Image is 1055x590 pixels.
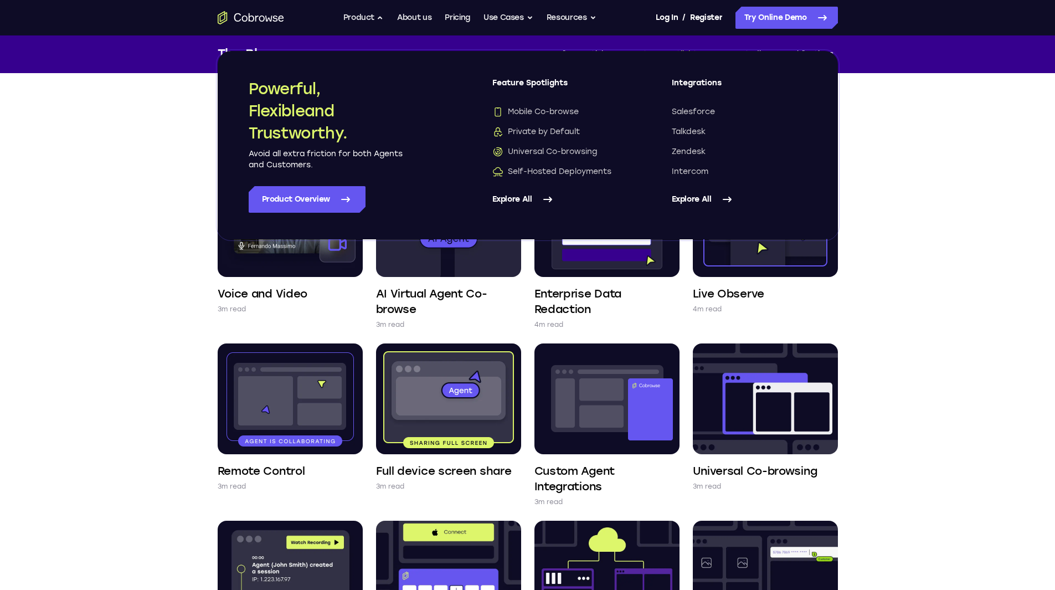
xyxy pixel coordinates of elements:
span: / [682,11,686,24]
a: Universal Co-browsingUniversal Co-browsing [492,146,627,157]
p: Avoid all extra friction for both Agents and Customers. [249,148,404,171]
a: Universal Co-browsing 3m read [693,343,838,492]
span: Private by Default [492,126,580,137]
h4: Custom Agent Integrations [534,463,680,494]
a: About us [397,7,431,29]
a: Custom Agent Integrations 3m read [534,343,680,507]
h4: Universal Co-browsing [693,463,817,479]
img: Custom Agent Integrations [534,343,680,454]
a: Voice and Video 3m read [218,166,363,315]
p: 4m read [534,319,564,330]
a: Zendesk [672,146,807,157]
a: Self-Hosted DeploymentsSelf-Hosted Deployments [492,166,627,177]
p: 3m read [218,481,246,492]
a: Private by DefaultPrivate by Default [492,126,627,137]
span: Universal Co-browsing [492,146,597,157]
p: 3m read [376,481,405,492]
h4: Remote Control [218,463,305,479]
h4: Live Observe [693,286,764,301]
a: Intercom [672,166,807,177]
button: Use Cases [483,7,533,29]
span: Zendesk [672,146,706,157]
img: Full device screen share [376,343,521,454]
a: AI Virtual Agent Co-browse 3m read [376,166,521,330]
a: Explore All [672,186,807,213]
span: Talkdesk [672,126,706,137]
img: Mobile Co-browse [492,106,503,117]
button: Product [343,7,384,29]
button: Resources [547,7,596,29]
img: Universal Co-browsing [492,146,503,157]
a: Product Overview [249,186,366,213]
a: Full device screen share 3m read [376,343,521,492]
p: 3m read [218,304,246,315]
span: Self-Hosted Deployments [492,166,611,177]
a: Mobile Co-browseMobile Co-browse [492,106,627,117]
img: Remote Control [218,343,363,454]
h2: Powerful, Flexible and Trustworthy. [249,78,404,144]
a: Feature Spotlights [625,45,706,64]
a: Talkdesk [672,126,807,137]
a: Case Studies [714,45,774,64]
a: Publications [783,45,838,64]
a: Salesforce [672,106,807,117]
span: Feature Spotlights [492,78,627,98]
a: Go to the home page [218,11,284,24]
a: Live Observe 4m read [693,166,838,315]
span: Mobile Co-browse [492,106,579,117]
p: 3m read [376,319,405,330]
img: Self-Hosted Deployments [492,166,503,177]
img: Private by Default [492,126,503,137]
span: Salesforce [672,106,715,117]
p: 3m read [534,496,563,507]
h4: AI Virtual Agent Co-browse [376,286,521,317]
p: 4m read [693,304,722,315]
a: All [553,45,570,64]
p: 3m read [693,481,722,492]
a: Try Online Demo [735,7,838,29]
a: Register [690,7,722,29]
a: Log In [656,7,678,29]
span: Integrations [672,78,807,98]
img: Universal Co-browsing [693,343,838,454]
h4: Voice and Video [218,286,308,301]
a: Remote Control 3m read [218,343,363,492]
a: Articles [579,45,616,64]
h4: Full device screen share [376,463,512,479]
h4: Enterprise Data Redaction [534,286,680,317]
span: Intercom [672,166,708,177]
h1: The Blog [218,44,275,64]
a: Enterprise Data Redaction 4m read [534,166,680,330]
a: Pricing [445,7,470,29]
a: Explore All [492,186,627,213]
